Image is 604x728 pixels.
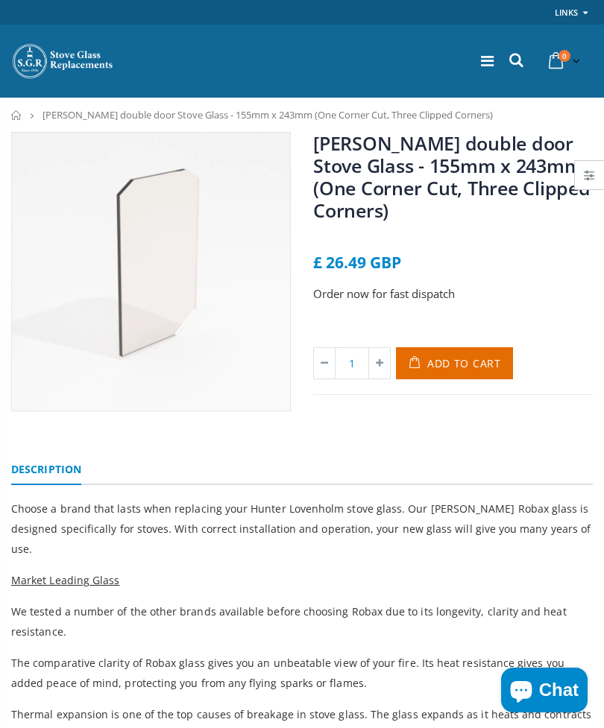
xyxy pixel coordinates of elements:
button: Add to Cart [396,347,513,379]
a: Links [555,3,578,22]
a: Home [11,110,22,120]
span: £ 26.49 GBP [313,252,401,273]
span: Market Leading Glass [11,573,119,587]
a: [PERSON_NAME] double door Stove Glass - 155mm x 243mm (One Corner Cut, Three Clipped Corners) [313,130,591,223]
inbox-online-store-chat: Shopify online store chat [497,668,592,716]
span: 0 [559,50,570,62]
span: [PERSON_NAME] double door Stove Glass - 155mm x 243mm (One Corner Cut, Three Clipped Corners) [43,108,493,121]
span: Add to Cart [427,356,501,370]
img: Stove Glass Replacement [11,42,116,80]
span: Choose a brand that lasts when replacing your Hunter Lovenholm stove glass. Our [PERSON_NAME] Rob... [11,501,591,556]
a: Menu [481,51,494,71]
a: Description [11,455,81,485]
a: 0 [543,46,583,75]
span: We tested a number of the other brands available before choosing Robax due to its longevity, clar... [11,604,567,639]
span: The comparative clarity of Robax glass gives you an unbeatable view of your fire. Its heat resist... [11,656,564,690]
img: stoveglassthreecornerscut_800x_crop_center.webp [12,133,290,411]
p: Order now for fast dispatch [313,285,593,303]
